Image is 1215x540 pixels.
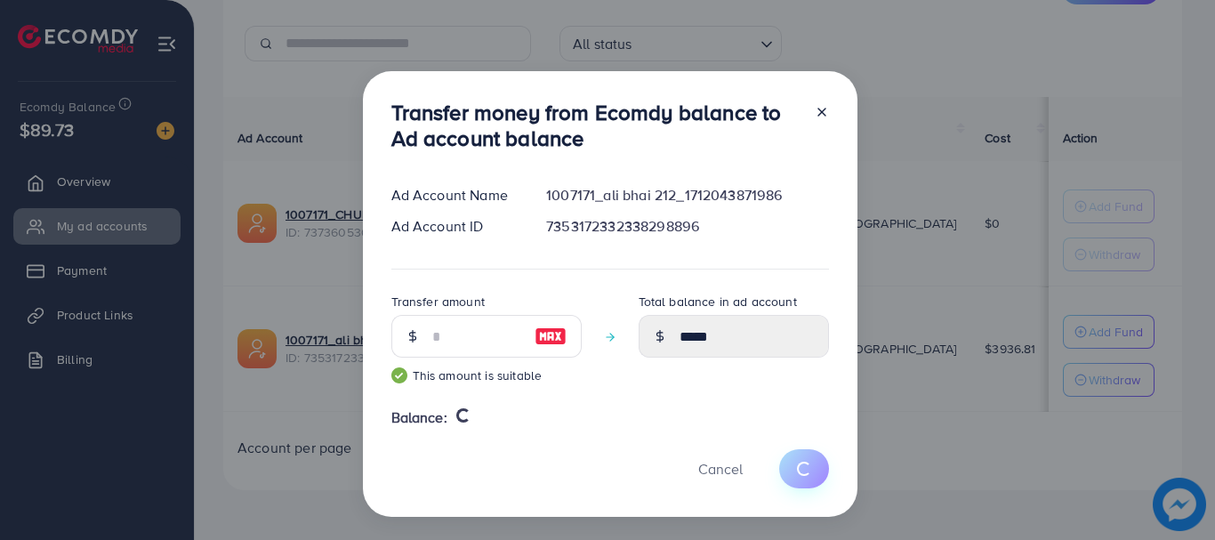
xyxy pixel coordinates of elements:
[377,185,533,206] div: Ad Account Name
[391,293,485,310] label: Transfer amount
[535,326,567,347] img: image
[377,216,533,237] div: Ad Account ID
[391,367,582,384] small: This amount is suitable
[698,459,743,479] span: Cancel
[676,449,765,488] button: Cancel
[532,185,842,206] div: 1007171_ali bhai 212_1712043871986
[391,100,801,151] h3: Transfer money from Ecomdy balance to Ad account balance
[532,216,842,237] div: 7353172332338298896
[391,367,407,383] img: guide
[391,407,447,428] span: Balance:
[639,293,797,310] label: Total balance in ad account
